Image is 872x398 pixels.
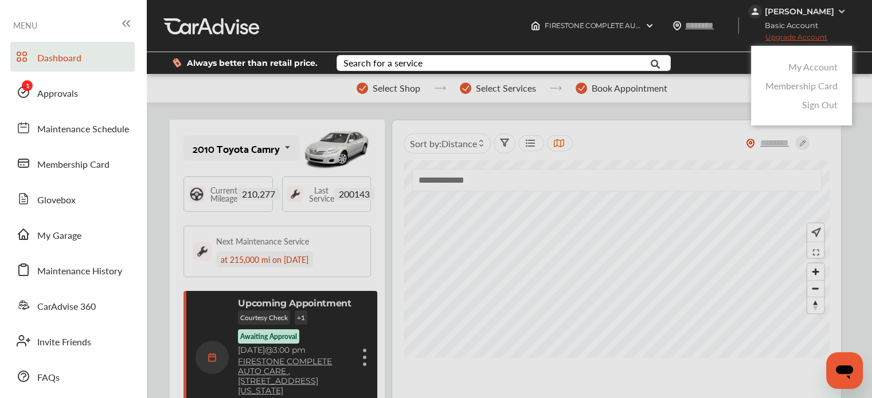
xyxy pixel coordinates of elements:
a: Membership Card [765,79,838,92]
a: Maintenance Schedule [10,113,135,143]
span: Membership Card [37,157,110,172]
a: Sign Out [802,98,838,111]
a: CarAdvise 360 [10,290,135,320]
a: Dashboard [10,42,135,72]
span: Approvals [37,86,78,101]
a: My Garage [10,219,135,249]
span: Dashboard [37,51,81,66]
a: FAQs [10,361,135,391]
span: FAQs [37,371,60,385]
span: CarAdvise 360 [37,300,96,314]
a: Approvals [10,77,135,107]
a: Invite Friends [10,326,135,356]
span: Invite Friends [37,335,91,350]
a: Glovebox [10,184,135,214]
span: Maintenance History [37,264,122,279]
span: Glovebox [37,193,76,208]
span: Maintenance Schedule [37,122,129,137]
span: MENU [13,21,37,30]
iframe: Button to launch messaging window [826,352,863,389]
a: Membership Card [10,148,135,178]
img: dollor_label_vector.a70140d1.svg [173,58,181,68]
div: Search for a service [343,58,423,68]
a: My Account [788,60,838,73]
span: Always better than retail price. [187,59,318,67]
a: Maintenance History [10,255,135,285]
span: My Garage [37,228,81,243]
